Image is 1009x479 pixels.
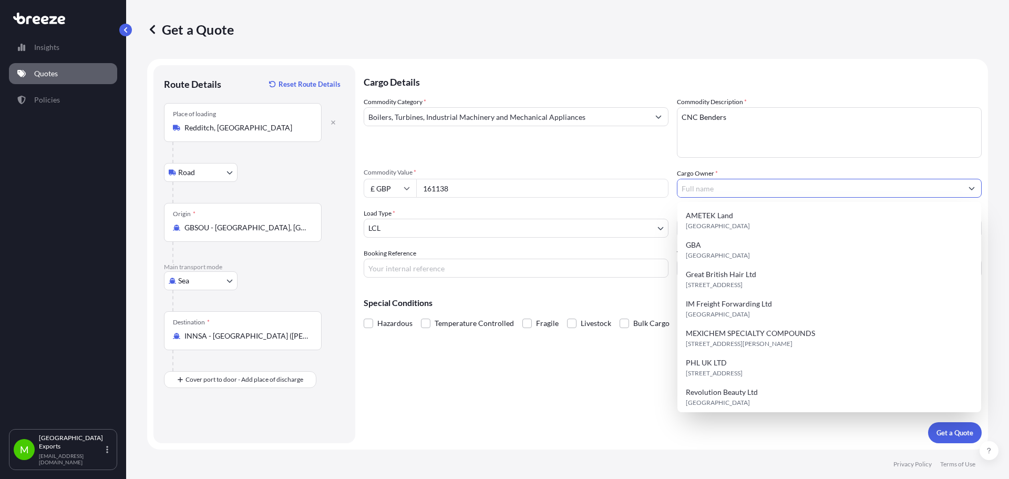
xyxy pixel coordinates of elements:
[364,299,982,307] p: Special Conditions
[677,259,982,278] input: Enter name
[677,208,982,217] span: Freight Cost
[34,42,59,53] p: Insights
[686,280,743,290] span: [STREET_ADDRESS]
[364,259,668,278] input: Your internal reference
[39,434,104,451] p: [GEOGRAPHIC_DATA] Exports
[164,263,345,271] p: Main transport mode
[164,78,221,90] p: Route Details
[536,315,559,331] span: Fragile
[686,299,772,309] span: IM Freight Forwarding Ltd
[677,179,962,198] input: Full name
[39,453,104,465] p: [EMAIL_ADDRESS][DOMAIN_NAME]
[173,210,195,218] div: Origin
[364,107,649,126] input: Select a commodity type
[893,460,932,468] p: Privacy Policy
[677,168,718,179] label: Cargo Owner
[435,315,514,331] span: Temperature Controlled
[178,276,189,286] span: Sea
[936,427,973,438] p: Get a Quote
[686,358,727,368] span: PHL UK LTD
[279,79,341,89] p: Reset Route Details
[364,168,668,177] span: Commodity Value
[416,179,668,198] input: Type amount
[686,368,743,379] span: [STREET_ADDRESS]
[686,309,750,320] span: [GEOGRAPHIC_DATA]
[581,315,611,331] span: Livestock
[34,68,58,79] p: Quotes
[677,248,711,259] label: Vessel Name
[173,110,216,118] div: Place of loading
[184,331,308,341] input: Destination
[686,398,750,408] span: [GEOGRAPHIC_DATA]
[184,123,308,133] input: Place of loading
[686,339,792,349] span: [STREET_ADDRESS][PERSON_NAME]
[364,248,416,259] label: Booking Reference
[633,315,670,331] span: Bulk Cargo
[364,208,395,219] span: Load Type
[686,221,750,231] span: [GEOGRAPHIC_DATA]
[686,269,756,280] span: Great British Hair Ltd
[173,318,210,327] div: Destination
[649,107,668,126] button: Show suggestions
[186,374,303,385] span: Cover port to door - Add place of discharge
[364,65,982,97] p: Cargo Details
[147,21,234,38] p: Get a Quote
[368,223,380,233] span: LCL
[20,444,29,455] span: M
[686,210,733,221] span: AMETEK Land
[686,328,815,339] span: MEXICHEM SPECIALTY COMPOUNDS
[377,315,413,331] span: Hazardous
[364,97,426,107] label: Commodity Category
[184,222,308,233] input: Origin
[164,271,238,290] button: Select transport
[962,179,981,198] button: Show suggestions
[34,95,60,105] p: Policies
[686,387,758,398] span: Revolution Beauty Ltd
[164,163,238,182] button: Select transport
[686,240,701,250] span: GBA
[178,167,195,178] span: Road
[677,97,747,107] label: Commodity Description
[940,460,975,468] p: Terms of Use
[686,250,750,261] span: [GEOGRAPHIC_DATA]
